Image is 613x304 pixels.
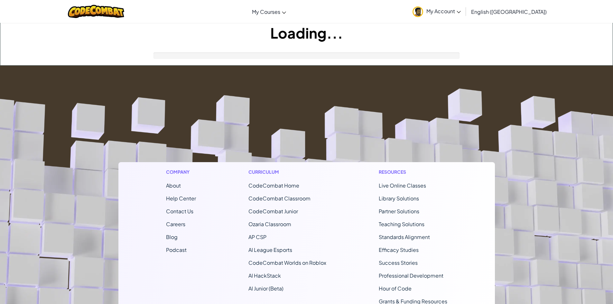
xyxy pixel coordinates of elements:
a: CodeCombat Worlds on Roblox [248,259,326,266]
a: English ([GEOGRAPHIC_DATA]) [468,3,550,20]
a: Success Stories [379,259,418,266]
a: About [166,182,181,189]
h1: Loading... [0,23,613,43]
h1: Resources [379,169,447,175]
a: Podcast [166,246,187,253]
a: Teaching Solutions [379,221,424,227]
span: English ([GEOGRAPHIC_DATA]) [471,8,547,15]
a: AI Junior (Beta) [248,285,283,292]
a: AI HackStack [248,272,281,279]
span: Contact Us [166,208,193,215]
a: CodeCombat Junior [248,208,298,215]
a: Partner Solutions [379,208,419,215]
span: CodeCombat Home [248,182,299,189]
a: Ozaria Classroom [248,221,291,227]
a: Library Solutions [379,195,419,202]
h1: Curriculum [248,169,326,175]
span: My Account [426,8,461,14]
a: Help Center [166,195,196,202]
a: AP CSP [248,234,266,240]
a: Blog [166,234,178,240]
a: Live Online Classes [379,182,426,189]
a: AI League Esports [248,246,292,253]
a: CodeCombat Classroom [248,195,311,202]
a: Professional Development [379,272,443,279]
a: Standards Alignment [379,234,430,240]
a: Hour of Code [379,285,412,292]
h1: Company [166,169,196,175]
span: My Courses [252,8,280,15]
img: CodeCombat logo [68,5,124,18]
img: avatar [413,6,423,17]
a: Careers [166,221,185,227]
a: My Account [409,1,464,22]
a: Efficacy Studies [379,246,419,253]
a: My Courses [249,3,289,20]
